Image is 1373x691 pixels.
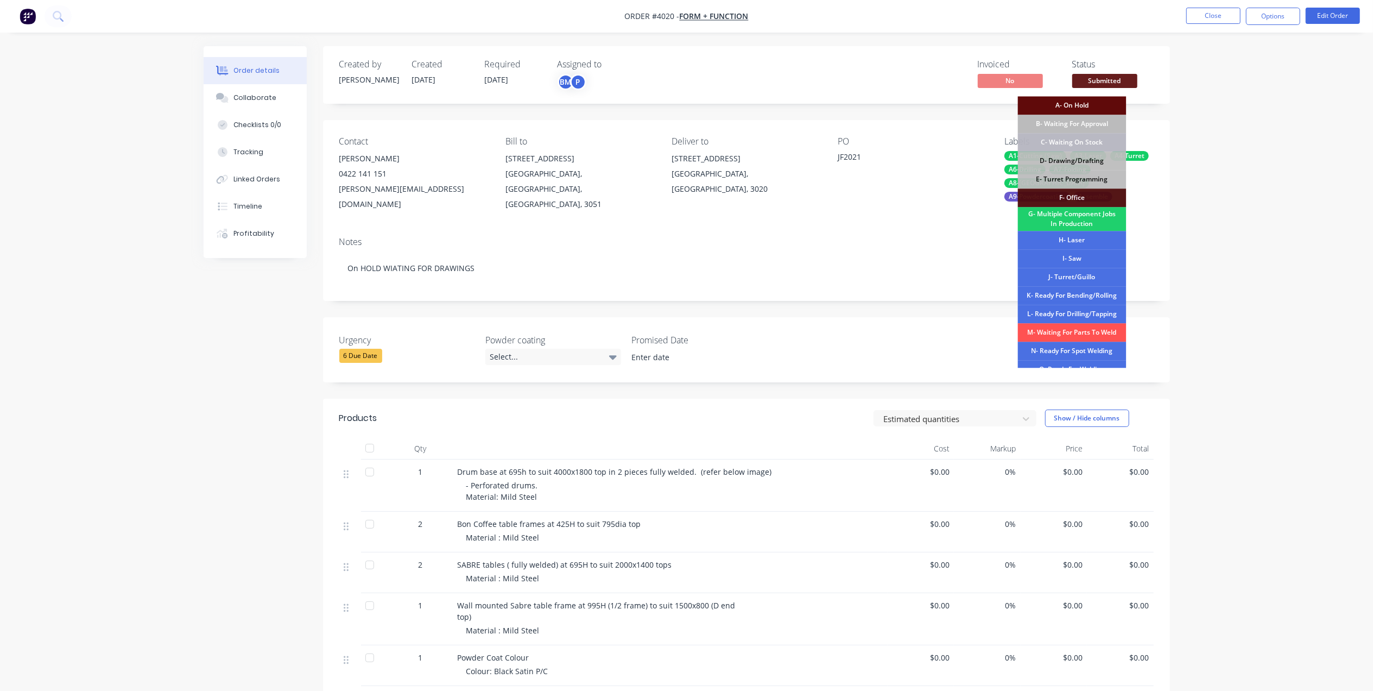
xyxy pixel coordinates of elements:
span: Wall mounted Sabre table frame at 995H (1/2 frame) to suit 1500x800 (D end top) [458,600,736,622]
div: Order details [233,66,280,76]
button: Submitted [1072,74,1137,90]
div: Select... [485,349,621,365]
label: Promised Date [631,334,767,347]
div: J- Turret/Guillo [1018,268,1127,286]
div: [GEOGRAPHIC_DATA], [GEOGRAPHIC_DATA], [GEOGRAPHIC_DATA], 3051 [505,166,654,212]
div: 6 Due Date [339,349,382,363]
input: Enter date [624,349,759,366]
div: Status [1072,59,1154,70]
span: SABRE tables ( fully welded) at 695H to suit 2000x1400 tops [458,560,672,570]
div: Checklists 0/0 [233,120,281,130]
span: - Perforated drums. Material: Mild Steel [466,480,538,502]
div: Timeline [233,202,262,211]
button: Collaborate [204,84,307,111]
div: C- Waiting On Stock [1018,133,1127,152]
span: 0% [958,600,1016,611]
div: [PERSON_NAME]0422 141 151[PERSON_NAME][EMAIL_ADDRESS][DOMAIN_NAME] [339,151,488,212]
div: A- On Hold [1018,96,1127,115]
div: [STREET_ADDRESS][GEOGRAPHIC_DATA], [GEOGRAPHIC_DATA], 3020 [672,151,820,197]
div: Tracking [233,147,263,157]
span: Bon Coffee table frames at 425H to suit 795dia top [458,519,641,529]
div: Markup [954,438,1021,460]
span: $0.00 [1025,600,1083,611]
span: $0.00 [892,600,950,611]
button: Timeline [204,193,307,220]
div: Linked Orders [233,174,280,184]
div: B- Waiting For Approval [1018,115,1127,133]
div: F- Office [1018,189,1127,207]
button: Options [1246,8,1300,25]
div: P [570,74,586,90]
div: Cost [888,438,954,460]
span: $0.00 [892,559,950,570]
span: 1 [419,600,423,611]
span: Material : Mild Steel [466,625,540,636]
div: Deliver to [672,136,820,147]
span: Powder Coat Colour [458,652,529,663]
button: Checklists 0/0 [204,111,307,139]
div: H- Laser [1018,231,1127,249]
span: $0.00 [1091,466,1149,478]
div: A8-[GEOGRAPHIC_DATA] [1004,178,1089,188]
span: 0% [958,518,1016,530]
div: JF2021 [838,151,974,166]
span: Order #4020 - [625,11,680,22]
span: Material : Mild Steel [466,532,540,543]
div: [STREET_ADDRESS] [505,151,654,166]
button: Close [1186,8,1241,24]
div: BM [558,74,574,90]
div: D- Drawing/Drafting [1018,152,1127,170]
div: K- Ready For Bending/Rolling [1018,286,1127,305]
div: [PERSON_NAME][EMAIL_ADDRESS][DOMAIN_NAME] [339,181,488,212]
div: Invoiced [978,59,1059,70]
div: Products [339,412,377,425]
button: Order details [204,57,307,84]
span: $0.00 [892,652,950,663]
a: Form + Function [680,11,749,22]
button: Tracking [204,139,307,166]
span: 2 [419,559,423,570]
div: PO [838,136,987,147]
span: [DATE] [485,74,509,85]
button: Edit Order [1306,8,1360,24]
span: $0.00 [1025,466,1083,478]
div: Contact [339,136,488,147]
label: Urgency [339,334,475,347]
div: A6-Drilling [1004,165,1046,174]
div: Labels [1004,136,1153,147]
div: Created [412,59,472,70]
div: [STREET_ADDRESS] [672,151,820,166]
span: $0.00 [1025,559,1083,570]
div: [GEOGRAPHIC_DATA], [GEOGRAPHIC_DATA], 3020 [672,166,820,197]
button: BMP [558,74,586,90]
div: E- Turret Programming [1018,170,1127,189]
span: 0% [958,466,1016,478]
span: 1 [419,652,423,663]
div: On HOLD WIATING FOR DRAWINGS [339,252,1154,285]
div: A4-Turret [1110,151,1149,161]
span: 2 [419,518,423,530]
div: Required [485,59,545,70]
span: 1 [419,466,423,478]
div: Created by [339,59,399,70]
label: Powder coating [485,334,621,347]
span: $0.00 [1025,652,1083,663]
div: Notes [339,237,1154,247]
button: Show / Hide columns [1045,410,1129,427]
span: Material : Mild Steel [466,573,540,583]
span: Submitted [1072,74,1137,87]
div: Profitability [233,229,274,238]
span: Colour: Black Satin P/C [466,666,548,676]
div: Total [1087,438,1154,460]
span: Drum base at 695h to suit 4000x1800 top in 2 pieces fully welded. (refer below image) [458,467,772,477]
div: A1-Cutting (Saw) [1004,151,1066,161]
div: G- Multiple Component Jobs In Production [1018,207,1127,231]
span: $0.00 [1025,518,1083,530]
span: 0% [958,559,1016,570]
div: Assigned to [558,59,666,70]
div: I- Saw [1018,249,1127,268]
div: N- Ready For Spot Welding [1018,342,1127,360]
span: 0% [958,652,1016,663]
span: $0.00 [892,518,950,530]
